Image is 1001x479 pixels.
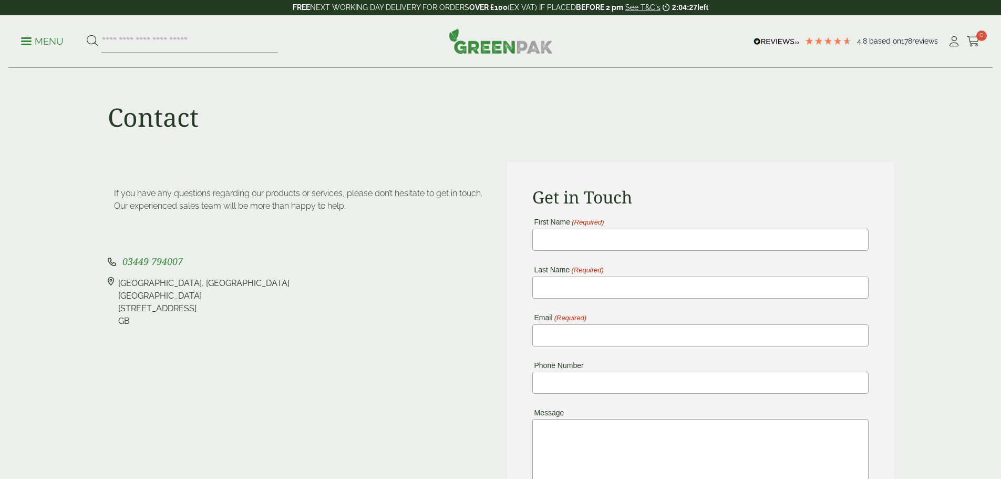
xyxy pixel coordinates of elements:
h1: Contact [108,102,199,133]
label: Message [532,409,564,416]
strong: OVER £100 [469,3,508,12]
a: 0 [967,34,980,49]
span: 4.8 [857,37,869,45]
a: 03449 794007 [122,257,183,267]
span: (Required) [571,267,604,274]
label: Email [532,314,587,322]
span: Based on [869,37,901,45]
i: Cart [967,36,980,47]
h2: Get in Touch [532,187,869,207]
div: [GEOGRAPHIC_DATA], [GEOGRAPHIC_DATA] [GEOGRAPHIC_DATA] [STREET_ADDRESS] GB [118,277,290,328]
p: If you have any questions regarding our products or services, please don’t hesitate to get in tou... [114,187,488,212]
label: First Name [532,218,604,226]
strong: BEFORE 2 pm [576,3,623,12]
a: Menu [21,35,64,46]
img: GreenPak Supplies [449,28,553,54]
span: 03449 794007 [122,255,183,268]
span: left [697,3,708,12]
label: Last Name [532,266,604,274]
i: My Account [947,36,961,47]
strong: FREE [293,3,310,12]
label: Phone Number [532,362,584,369]
span: 178 [901,37,912,45]
span: reviews [912,37,938,45]
span: (Required) [553,314,586,322]
span: 2:04:27 [672,3,697,12]
div: 4.78 Stars [804,36,852,46]
span: 0 [976,30,987,41]
p: Menu [21,35,64,48]
img: REVIEWS.io [754,38,799,45]
a: See T&C's [625,3,661,12]
span: (Required) [571,219,604,226]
